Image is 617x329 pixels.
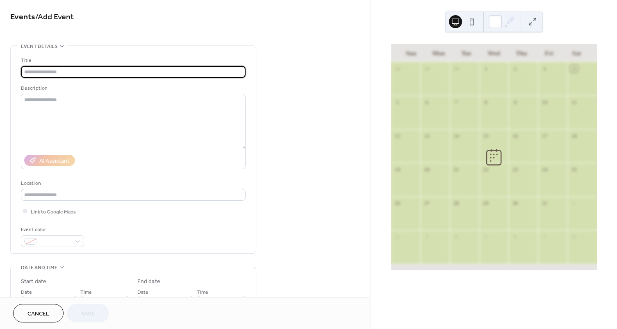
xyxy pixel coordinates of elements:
[541,99,548,106] div: 10
[453,233,460,241] div: 4
[27,310,49,318] span: Cancel
[541,132,548,140] div: 17
[512,132,519,140] div: 16
[13,304,64,322] button: Cancel
[423,99,430,106] div: 6
[425,44,452,62] div: Mon
[535,44,562,62] div: Fri
[541,166,548,173] div: 24
[137,277,160,286] div: End date
[512,200,519,207] div: 30
[394,99,401,106] div: 5
[480,44,508,62] div: Wed
[394,65,401,73] div: 28
[197,288,208,297] span: Time
[394,132,401,140] div: 12
[453,99,460,106] div: 7
[512,65,519,73] div: 2
[423,132,430,140] div: 13
[35,9,74,25] span: / Add Event
[541,200,548,207] div: 31
[31,208,76,216] span: Link to Google Maps
[21,263,57,272] span: Date and time
[394,200,401,207] div: 26
[21,179,244,188] div: Location
[570,65,578,73] div: 4
[21,277,46,286] div: Start date
[508,44,535,62] div: Thu
[21,56,244,65] div: Title
[570,233,578,241] div: 8
[453,132,460,140] div: 14
[482,166,490,173] div: 22
[394,166,401,173] div: 19
[423,200,430,207] div: 27
[423,233,430,241] div: 3
[541,65,548,73] div: 3
[482,65,490,73] div: 1
[482,200,490,207] div: 29
[394,233,401,241] div: 2
[512,166,519,173] div: 23
[453,44,480,62] div: Tue
[541,233,548,241] div: 7
[453,166,460,173] div: 21
[570,99,578,106] div: 11
[482,233,490,241] div: 5
[21,288,32,297] span: Date
[512,99,519,106] div: 9
[21,84,244,93] div: Description
[482,132,490,140] div: 15
[10,9,35,25] a: Events
[21,42,57,51] span: Event details
[423,166,430,173] div: 20
[512,233,519,241] div: 6
[397,44,425,62] div: Sun
[570,132,578,140] div: 18
[570,200,578,207] div: 1
[453,200,460,207] div: 28
[453,65,460,73] div: 30
[80,288,92,297] span: Time
[482,99,490,106] div: 8
[21,225,82,234] div: Event color
[563,44,590,62] div: Sat
[570,166,578,173] div: 25
[137,288,148,297] span: Date
[423,65,430,73] div: 29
